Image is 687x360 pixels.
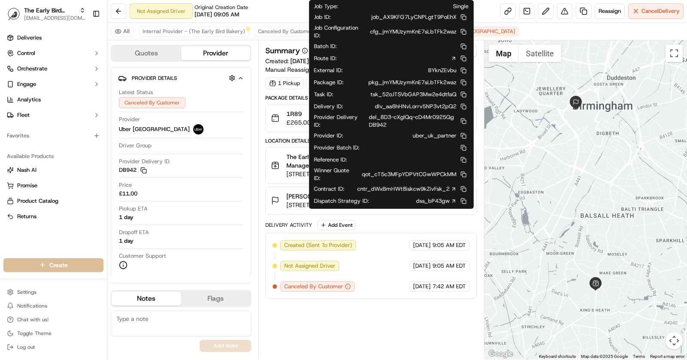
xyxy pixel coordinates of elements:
button: Create [3,258,103,272]
img: 1736555255976-a54dd68f-1ca7-489b-9aae-adbdc363a1c4 [17,156,24,163]
a: Open this area in Google Maps (opens a new window) [486,348,515,360]
a: cntr_dWxBmHWt8iskcw9kZivFsk_2 [357,185,456,193]
span: Single [453,3,468,10]
p: Welcome 👋 [9,34,156,48]
span: Job Configuration ID : [314,24,360,40]
span: 9:05 AM EDT [432,262,466,270]
button: Product Catalog [3,194,103,208]
span: API Documentation [81,192,138,200]
span: Promise [17,182,37,189]
div: Favorites [3,129,103,143]
button: The Early Bird BakeryThe Early Bird Bakery[EMAIL_ADDRESS][DOMAIN_NAME] [3,3,89,24]
button: Manual Reassignment [265,65,334,74]
span: Control [17,49,35,57]
div: 1 Dropoff [306,77,344,89]
button: Settings [3,286,103,298]
button: [EMAIL_ADDRESS][DOMAIN_NAME] [24,15,85,21]
button: Toggle Theme [3,327,103,339]
span: Driver Group [119,142,152,149]
span: Provider Delivery ID [119,158,170,165]
span: dlv_aa6hHNvLorrv5NP3vt2pQ2 [375,103,456,110]
span: tsk_52oJTSVbGAP3Mw2e4dtfaQ [371,91,456,98]
button: Orchestrate [3,62,103,76]
span: Provider Details [132,75,177,82]
span: Nash AI [17,166,36,174]
span: £11.00 [119,190,137,198]
a: 💻API Documentation [69,188,141,204]
a: Terms (opens in new tab) [633,354,645,359]
button: See all [133,110,156,120]
button: Reassign [595,3,625,19]
span: Deliveries [17,34,42,42]
span: Uber [GEOGRAPHIC_DATA] [119,125,190,133]
div: Delivery Activity [265,222,312,229]
span: del_8D3-cXglQq-cD4Mr0925Qg DB942 [369,113,456,129]
span: Product Catalog [17,197,58,205]
span: Not Assigned Driver [284,262,335,270]
img: 4281594248423_2fcf9dad9f2a874258b8_72.png [18,82,33,97]
span: Canceled By Customer [258,28,313,35]
span: Pickup ETA [119,205,148,213]
button: Control [3,46,103,60]
div: 📗 [9,192,15,199]
a: Product Catalog [7,197,100,205]
button: The Early Bird Bakery Catering (PO Store) Manager Manager[STREET_ADDRESS][PERSON_NAME]10:06 AM[DATE] [266,147,477,183]
a: Nash AI [7,166,100,174]
span: Provider [119,116,140,123]
a: Analytics [3,93,103,107]
span: Provider Batch ID : [314,144,359,152]
span: Analytics [17,96,41,104]
button: CancelDelivery [628,3,684,19]
button: Show satellite imagery [519,45,561,62]
div: 1 day [119,214,134,221]
img: uber-new-logo.jpeg [193,124,204,134]
span: Create [49,261,68,269]
span: [PERSON_NAME] [27,133,70,140]
a: Report a map error [650,354,684,359]
button: Canceled By Customer [254,26,317,37]
div: 💻 [73,192,79,199]
span: uber_uk_partner [413,132,456,140]
span: Notifications [17,302,47,309]
span: Canceled By Customer [284,283,343,290]
span: Reference ID : [314,156,347,164]
button: Returns [3,210,103,223]
button: [PERSON_NAME][STREET_ADDRESS]10:30 AM[DATE] [266,187,477,214]
span: Engage [17,80,36,88]
span: cfg_jmYMUzymKnE7sLbTFk2waz [370,28,456,36]
button: Engage [3,77,103,91]
span: £265.00 [286,118,311,127]
button: Provider Details [118,71,244,85]
span: Customer Support [119,252,166,260]
span: Contract ID : [314,185,344,193]
span: Job Type : [314,3,338,10]
div: Past conversations [9,111,58,118]
button: Nash AI [3,163,103,177]
span: Toggle Theme [17,330,52,337]
button: Map camera controls [666,332,683,349]
button: Fleet [3,108,103,122]
span: Provider ID : [314,132,343,140]
span: Fleet [17,111,30,119]
div: Location Details [265,137,477,144]
span: Job ID : [314,13,331,21]
button: The Early Bird Bakery [24,6,76,15]
span: • [71,156,74,163]
span: [DATE] 9:05 AM [290,57,334,65]
img: Masood Aslam [9,148,22,162]
span: Pylon [85,213,104,219]
div: Available Products [3,149,103,163]
span: [DATE] [76,133,94,140]
span: Knowledge Base [17,192,66,200]
button: Internal Provider - (The Early Bird Bakery) [139,26,249,37]
button: Provider [181,46,251,60]
span: Reassign [599,7,621,15]
span: Price [119,181,132,189]
button: Log out [3,341,103,353]
span: Chat with us! [17,316,49,323]
span: Provider Delivery ID : [314,113,359,129]
span: External ID : [314,67,343,74]
span: [DATE] 09:05 AM [195,11,239,18]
